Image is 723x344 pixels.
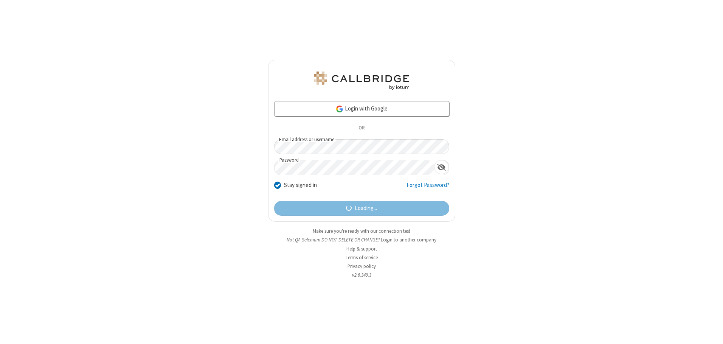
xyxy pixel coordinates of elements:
a: Privacy policy [348,263,376,269]
a: Make sure you're ready with our connection test [313,228,410,234]
a: Login with Google [274,101,449,116]
li: Not QA Selenium DO NOT DELETE OR CHANGE? [268,236,455,243]
button: Login to another company [381,236,436,243]
input: Email address or username [274,139,449,154]
a: Help & support [346,246,377,252]
img: google-icon.png [335,105,344,113]
button: Loading... [274,201,449,216]
span: OR [355,123,368,133]
a: Forgot Password? [406,181,449,195]
a: Terms of service [346,254,378,261]
label: Stay signed in [284,181,317,190]
span: Loading... [355,204,377,213]
img: QA Selenium DO NOT DELETE OR CHANGE [312,72,411,90]
div: Show password [434,160,449,174]
input: Password [275,160,434,175]
li: v2.6.349.3 [268,271,455,279]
